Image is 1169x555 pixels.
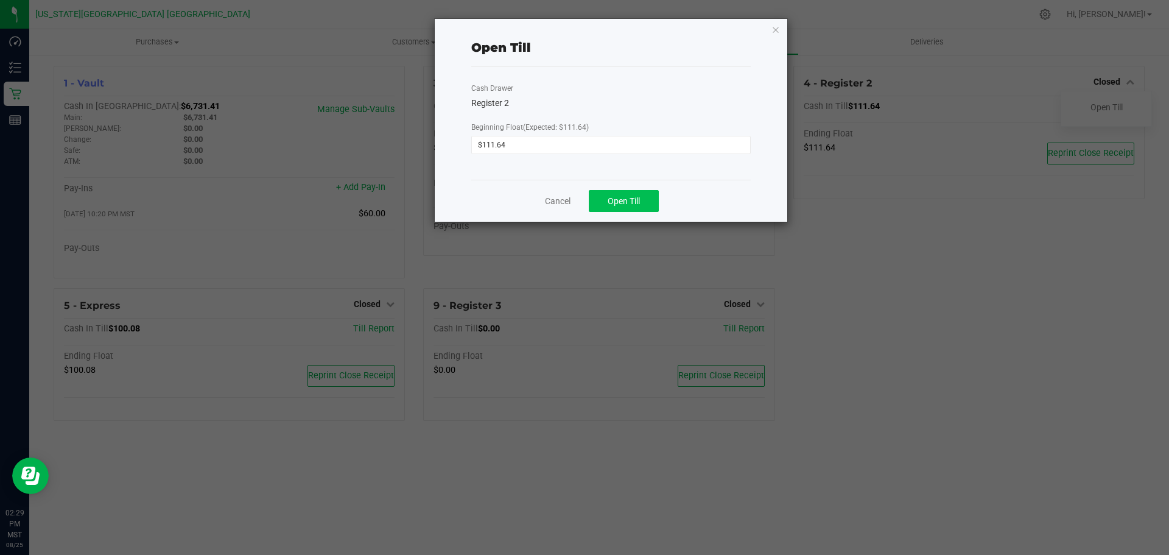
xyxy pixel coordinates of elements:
[471,83,513,94] label: Cash Drawer
[471,38,531,57] div: Open Till
[523,123,589,132] span: (Expected: $111.64)
[471,97,751,110] div: Register 2
[608,196,640,206] span: Open Till
[589,190,659,212] button: Open Till
[471,123,589,132] span: Beginning Float
[545,195,570,208] a: Cancel
[12,458,49,494] iframe: Resource center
